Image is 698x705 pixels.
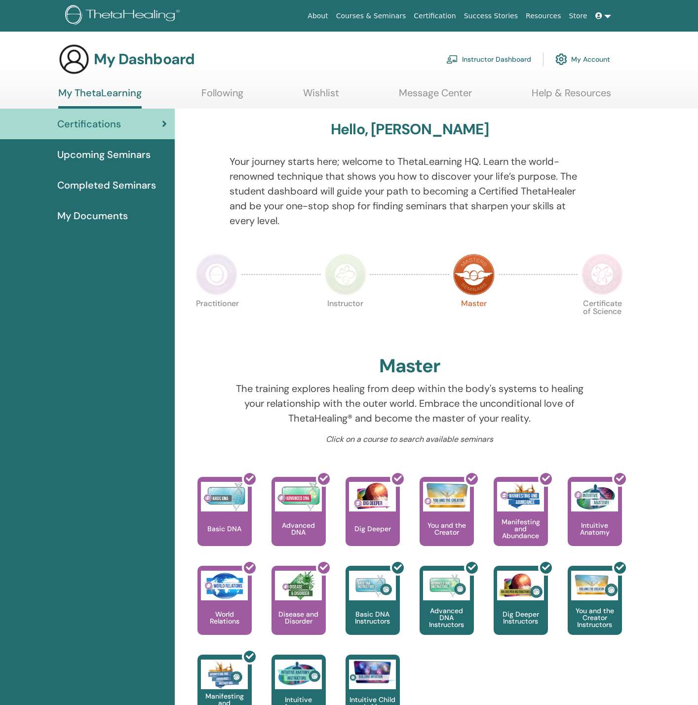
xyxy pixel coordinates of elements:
a: My ThetaLearning [58,87,142,109]
a: Instructor Dashboard [446,48,531,70]
img: generic-user-icon.jpg [58,43,90,75]
p: Click on a course to search available seminars [230,433,589,445]
p: Advanced DNA [271,522,326,536]
a: Dig Deeper Instructors Dig Deeper Instructors [494,566,548,655]
h2: Master [379,355,440,378]
a: Message Center [399,87,472,106]
p: You and the Creator Instructors [568,607,622,628]
a: Basic DNA Instructors Basic DNA Instructors [346,566,400,655]
p: Disease and Disorder [271,611,326,625]
img: Instructor [325,254,366,295]
img: chalkboard-teacher.svg [446,55,458,64]
p: Manifesting and Abundance [494,518,548,539]
a: Advanced DNA Instructors Advanced DNA Instructors [420,566,474,655]
a: Courses & Seminars [332,7,410,25]
p: Basic DNA Instructors [346,611,400,625]
a: You and the Creator You and the Creator [420,477,474,566]
span: Completed Seminars [57,178,156,193]
img: Advanced DNA [275,482,322,511]
p: Intuitive Anatomy [568,522,622,536]
p: Practitioner [196,300,237,341]
img: Manifesting and Abundance Instructors [201,660,248,689]
a: Store [565,7,591,25]
a: Following [201,87,243,106]
a: Advanced DNA Advanced DNA [271,477,326,566]
span: My Documents [57,208,128,223]
a: Resources [522,7,565,25]
a: Certification [410,7,460,25]
img: Dig Deeper Instructors [497,571,544,600]
img: World Relations [201,571,248,600]
p: Instructor [325,300,366,341]
a: Dig Deeper Dig Deeper [346,477,400,566]
a: World Relations World Relations [197,566,252,655]
span: Upcoming Seminars [57,147,151,162]
a: My Account [555,48,610,70]
img: Basic DNA [201,482,248,511]
span: Certifications [57,117,121,131]
p: Advanced DNA Instructors [420,607,474,628]
img: Master [453,254,495,295]
img: Basic DNA Instructors [349,571,396,600]
a: Manifesting and Abundance Manifesting and Abundance [494,477,548,566]
h3: Hello, [PERSON_NAME] [331,120,489,138]
img: Intuitive Child In Me Instructors [349,660,396,684]
p: Your journey starts here; welcome to ThetaLearning HQ. Learn the world-renowned technique that sh... [230,154,589,228]
img: Intuitive Anatomy Instructors [275,660,322,689]
img: Manifesting and Abundance [497,482,544,511]
a: Help & Resources [532,87,611,106]
img: cog.svg [555,51,567,68]
img: You and the Creator [423,482,470,509]
h3: My Dashboard [94,50,194,68]
a: Intuitive Anatomy Intuitive Anatomy [568,477,622,566]
img: logo.png [65,5,183,27]
img: Advanced DNA Instructors [423,571,470,600]
p: Dig Deeper Instructors [494,611,548,625]
p: The training explores healing from deep within the body's systems to healing your relationship wi... [230,381,589,426]
a: Success Stories [460,7,522,25]
p: Certificate of Science [582,300,623,341]
img: Certificate of Science [582,254,623,295]
a: Disease and Disorder Disease and Disorder [271,566,326,655]
a: About [304,7,332,25]
img: Disease and Disorder [275,571,322,600]
p: You and the Creator [420,522,474,536]
img: Intuitive Anatomy [571,482,618,511]
img: Dig Deeper [349,482,396,511]
img: You and the Creator Instructors [571,571,618,600]
p: World Relations [197,611,252,625]
p: Dig Deeper [350,525,395,532]
a: Wishlist [303,87,339,106]
p: Master [453,300,495,341]
a: Basic DNA Basic DNA [197,477,252,566]
img: Practitioner [196,254,237,295]
a: You and the Creator Instructors You and the Creator Instructors [568,566,622,655]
